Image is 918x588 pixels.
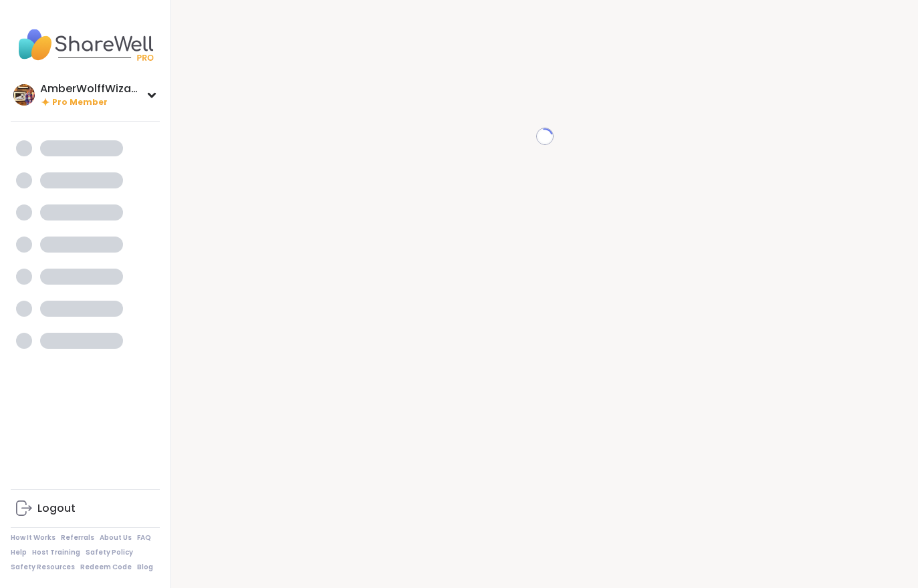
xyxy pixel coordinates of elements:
[137,563,153,572] a: Blog
[80,563,132,572] a: Redeem Code
[13,84,35,106] img: AmberWolffWizard
[100,533,132,543] a: About Us
[11,563,75,572] a: Safety Resources
[61,533,94,543] a: Referrals
[11,533,55,543] a: How It Works
[40,82,140,96] div: AmberWolffWizard
[11,21,160,68] img: ShareWell Nav Logo
[11,548,27,557] a: Help
[52,97,108,108] span: Pro Member
[137,533,151,543] a: FAQ
[32,548,80,557] a: Host Training
[37,501,76,516] div: Logout
[86,548,133,557] a: Safety Policy
[11,492,160,525] a: Logout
